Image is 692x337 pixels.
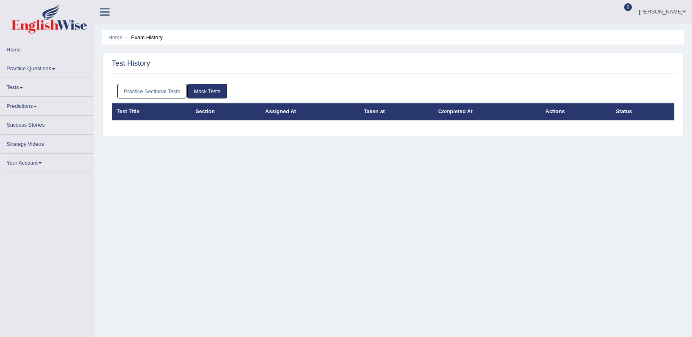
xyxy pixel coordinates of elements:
a: Practice Questions [0,59,94,75]
span: 0 [624,3,632,11]
a: Home [108,34,123,40]
th: Test Title [112,103,191,121]
a: Tests [0,78,94,94]
th: Actions [541,103,611,121]
th: Status [611,103,674,121]
a: Mock Tests [187,84,227,99]
a: Your Account [0,154,94,170]
a: Strategy Videos [0,135,94,151]
th: Completed At [434,103,541,121]
h2: Test History [112,60,150,68]
a: Predictions [0,97,94,113]
a: Practice Sectional Tests [117,84,187,99]
li: Exam History [124,33,163,41]
th: Taken at [359,103,434,121]
a: Home [0,40,94,56]
a: Success Stories [0,116,94,132]
th: Section [191,103,261,121]
th: Assigned At [261,103,359,121]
